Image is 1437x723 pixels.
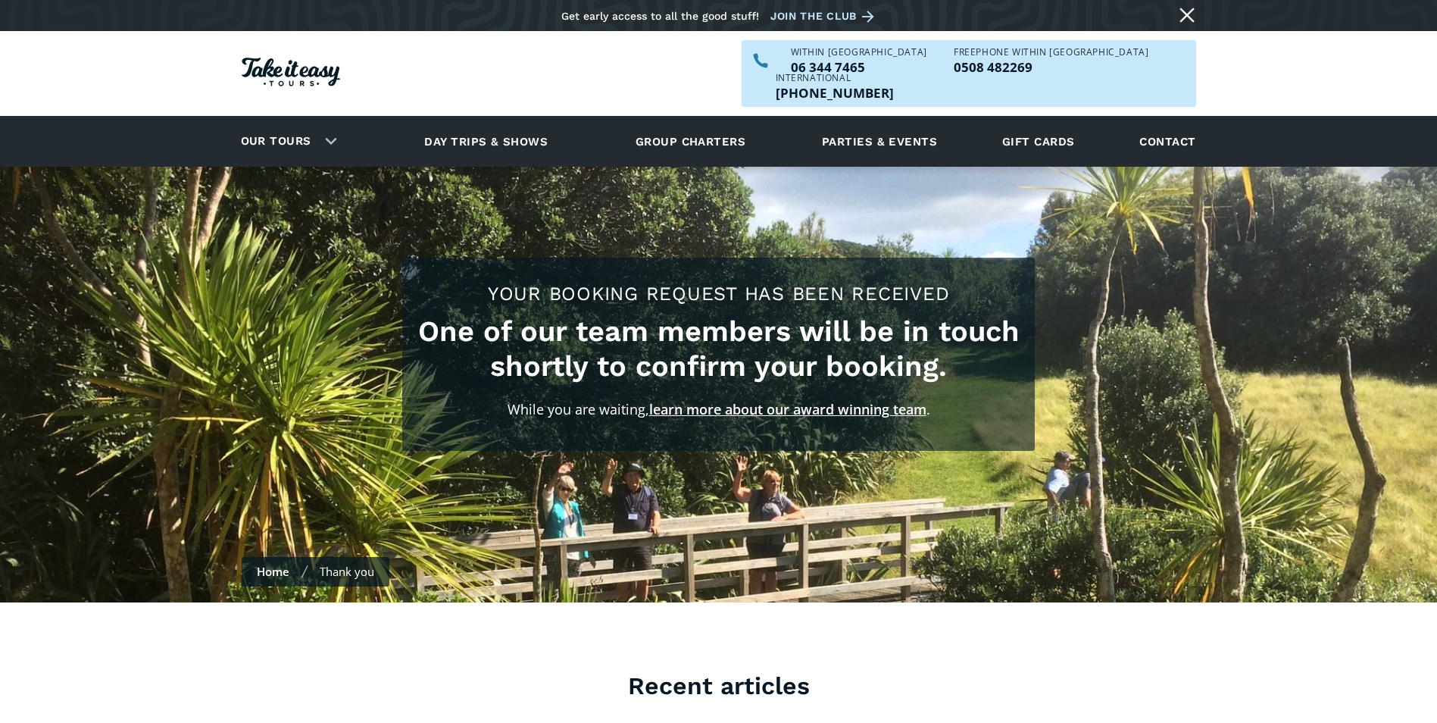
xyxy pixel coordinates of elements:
[776,86,894,99] a: Call us outside of NZ on +6463447465
[1175,3,1199,27] a: Close message
[405,121,567,162] a: Day trips & shows
[1132,121,1203,162] a: Contact
[776,86,894,99] p: [PHONE_NUMBER]
[791,61,927,74] p: 06 344 7465
[770,7,879,26] a: Join the club
[954,48,1148,57] div: Freephone WITHIN [GEOGRAPHIC_DATA]
[417,280,1020,307] h1: Your booking request has been received
[791,48,927,57] div: WITHIN [GEOGRAPHIC_DATA]
[473,399,965,421] p: While you are waiting, .
[791,61,927,74] a: Call us within NZ on 063447465
[649,400,926,418] a: learn more about our award winning team
[223,121,349,162] div: Our tours
[617,121,764,162] a: Group charters
[242,557,389,587] nav: Breadcrumbs
[954,61,1148,74] p: 0508 482269
[242,50,340,98] a: Homepage
[561,10,759,22] div: Get early access to all the good stuff!
[954,61,1148,74] a: Call us freephone within NZ on 0508482269
[776,74,894,83] div: International
[995,121,1082,162] a: Gift cards
[814,121,945,162] a: Parties & events
[230,124,323,159] a: Our tours
[242,671,1196,701] h3: Recent articles
[257,564,289,579] a: Home
[417,315,1020,383] h2: One of our team members will be in touch shortly to confirm your booking.
[320,564,374,579] div: Thank you
[242,58,340,86] img: Take it easy Tours logo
